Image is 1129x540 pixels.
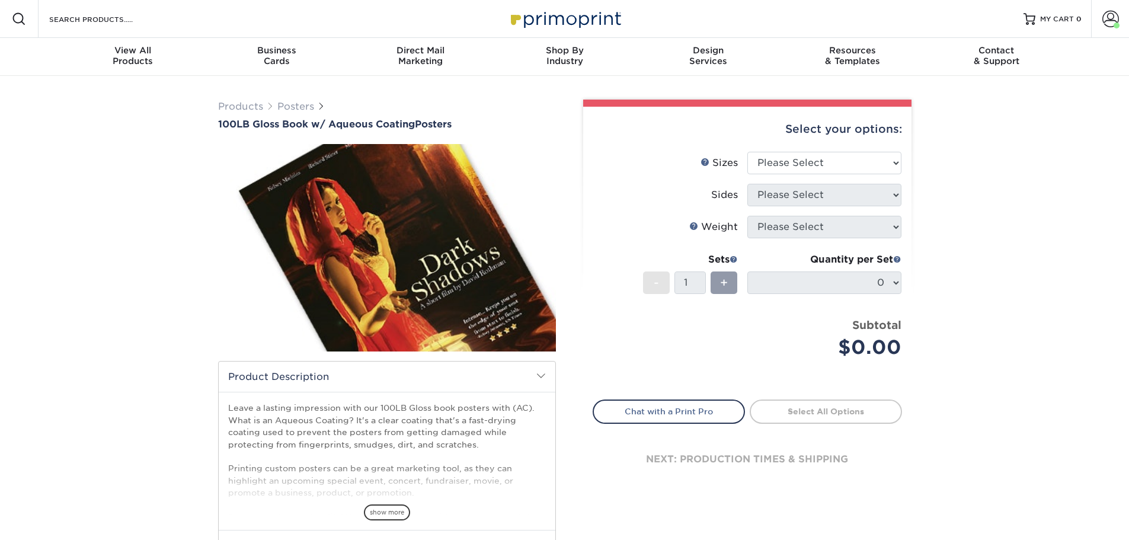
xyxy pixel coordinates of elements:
div: & Support [925,45,1069,66]
a: 100LB Gloss Book w/ Aqueous CoatingPosters [218,119,556,130]
a: Chat with a Print Pro [593,400,745,423]
a: Direct MailMarketing [348,38,492,76]
strong: Subtotal [852,318,901,331]
div: Products [61,45,205,66]
span: Design [637,45,781,56]
a: DesignServices [637,38,781,76]
span: Direct Mail [348,45,492,56]
span: 0 [1076,15,1082,23]
h1: Posters [218,119,556,130]
span: show more [364,504,410,520]
span: View All [61,45,205,56]
img: 100LB Gloss Book<br/>w/ Aqueous Coating 01 [218,131,556,365]
span: 100LB Gloss Book w/ Aqueous Coating [218,119,415,130]
span: MY CART [1040,14,1074,24]
span: Shop By [492,45,637,56]
a: Products [218,101,263,112]
span: Contact [925,45,1069,56]
a: View AllProducts [61,38,205,76]
a: Shop ByIndustry [492,38,637,76]
div: Cards [204,45,348,66]
div: Sides [711,188,738,202]
input: SEARCH PRODUCTS..... [48,12,164,26]
div: Weight [689,220,738,234]
div: Services [637,45,781,66]
div: Select your options: [593,107,902,152]
div: Sets [643,253,738,267]
div: $0.00 [756,333,901,362]
a: Resources& Templates [781,38,925,76]
div: Industry [492,45,637,66]
div: Quantity per Set [747,253,901,267]
div: next: production times & shipping [593,424,902,495]
a: Contact& Support [925,38,1069,76]
img: Primoprint [506,6,624,31]
div: Marketing [348,45,492,66]
a: BusinessCards [204,38,348,76]
a: Posters [277,101,314,112]
span: Business [204,45,348,56]
div: & Templates [781,45,925,66]
span: + [720,274,728,292]
span: - [654,274,659,292]
div: Sizes [701,156,738,170]
span: Resources [781,45,925,56]
a: Select All Options [750,400,902,423]
h2: Product Description [219,362,555,392]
